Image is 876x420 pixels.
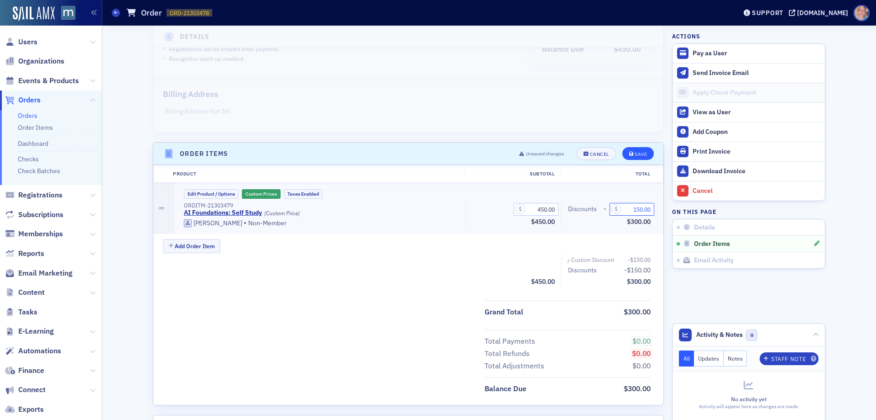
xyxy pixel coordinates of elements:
span: Unsaved changes [526,150,564,158]
button: Cancel [673,181,825,201]
div: Send Invoice Email [693,69,820,77]
div: No activity yet [679,395,819,403]
a: Finance [5,366,44,376]
div: Discounts [568,266,597,275]
span: Memberships [18,229,63,239]
span: Subscriptions [18,210,63,220]
span: -$150.00 [628,256,651,263]
button: Custom Prices [242,189,281,199]
button: Pay as User [673,44,825,63]
span: Content [18,287,45,298]
a: AI Foundations: Self Study [184,209,262,217]
span: Total Payments [485,336,538,347]
div: (Custom Price) [264,210,300,217]
span: $300.00 [627,218,651,226]
button: All [679,351,694,367]
span: Orders [18,95,41,105]
a: Automations [5,346,61,356]
span: Total Refunds [485,348,533,359]
div: Total Refunds [485,348,530,359]
div: Grand Total [485,307,523,318]
div: Total Payments [485,336,535,347]
p: Recognition catch up enabled. [169,54,245,63]
a: Dashboard [18,139,48,148]
img: SailAMX [61,6,75,20]
div: Cancel [590,152,609,157]
button: Notes [724,351,747,367]
span: -$150.00 [624,266,651,274]
span: Connect [18,385,46,395]
a: Connect [5,385,46,395]
span: Grand Total [485,307,527,318]
span: Tasks [18,307,37,317]
p: Registrations will be created after payment. [169,45,279,53]
div: Balance Due [542,44,584,55]
div: Save [635,152,647,157]
div: Pay as User [693,49,820,58]
span: Email Activity [694,256,734,265]
span: $0.00 [632,361,651,370]
span: • [244,218,246,228]
img: SailAMX [13,6,55,21]
div: Total [561,170,657,178]
a: Order Items [18,123,53,132]
button: Cancel [577,147,616,160]
button: [DOMAIN_NAME] [789,10,851,16]
div: [DOMAIN_NAME] [797,9,848,17]
a: Exports [5,404,44,415]
span: Discounts [568,266,600,275]
a: Print Invoice [673,142,825,161]
span: Order Items [694,240,730,248]
a: Memberships [5,229,63,239]
span: $450.00 [531,218,555,226]
div: Balance Due [485,383,527,394]
span: $450.00 [531,277,555,286]
a: E-Learning [5,326,54,336]
span: Users [18,37,37,47]
span: Finance [18,366,44,376]
div: Support [752,9,783,17]
span: Events & Products [18,76,79,86]
h4: Order Items [180,149,228,159]
div: Non-Member [184,218,459,228]
button: Updates [694,351,724,367]
a: Reports [5,249,44,259]
h4: Details [180,32,210,42]
a: Users [5,37,37,47]
span: Balance Due [485,383,530,394]
input: 0.00 [514,203,558,216]
span: $0.00 [632,349,651,358]
a: Orders [18,112,37,120]
span: Total Adjustments [485,361,547,372]
h2: Billing Address [163,88,219,100]
span: • [163,53,166,63]
div: Product [167,170,465,178]
a: Check Batches [18,167,60,175]
a: Tasks [5,307,37,317]
span: Registrations [18,190,63,200]
span: ┌ [567,257,569,264]
a: Email Marketing [5,268,73,278]
span: Balance Due [542,44,587,55]
div: Apply Check Payment [693,89,820,97]
div: Subtotal [465,170,561,178]
a: View Homepage [55,6,75,21]
span: $450.00 [614,44,641,53]
div: Activity will appear here as changes are made [679,403,819,410]
button: Send Invoice Email [673,63,825,83]
span: $300.00 [624,384,651,393]
span: $300.00 [627,277,651,286]
span: $300.00 [624,307,651,316]
span: Custom Discount [571,255,617,264]
span: 0 [746,330,757,341]
h4: Actions [672,32,700,40]
span: Email Marketing [18,268,73,278]
div: View as User [693,108,820,117]
p: Billing Address Not Set [165,106,652,116]
h4: On this page [672,207,825,216]
a: [PERSON_NAME] [184,219,242,228]
span: Exports [18,404,44,415]
input: 0.00 [610,203,654,216]
button: Staff Note [760,352,819,365]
